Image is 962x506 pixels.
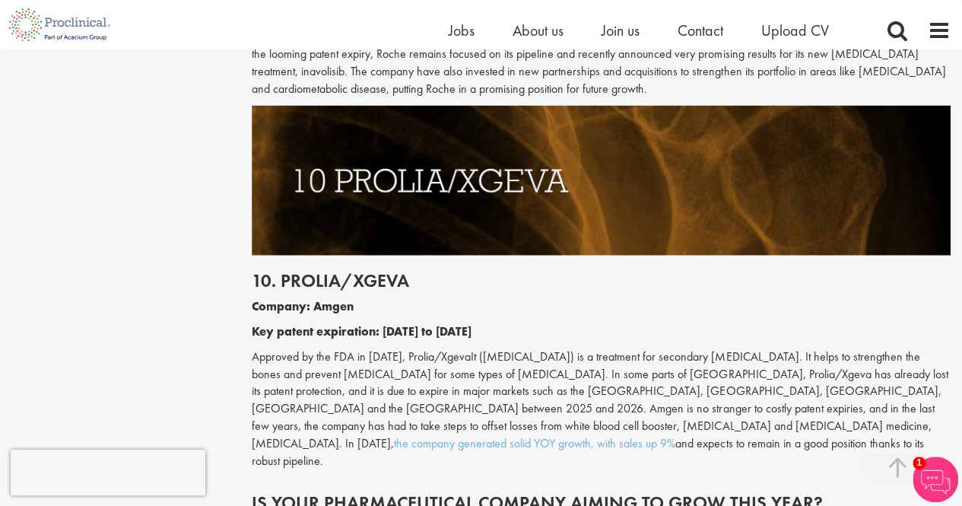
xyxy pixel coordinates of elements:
img: Drugs with patents due to expire Prolia/Xgeva [252,106,951,256]
img: Chatbot [913,457,958,502]
h2: 10. Prolia/Xgeva [252,271,951,291]
b: Key patent expiration: [DATE] to [DATE] [252,323,471,339]
iframe: reCAPTCHA [11,450,205,495]
a: Contact [678,21,723,40]
a: About us [513,21,564,40]
a: Jobs [449,21,475,40]
a: Upload CV [761,21,829,40]
p: In [DATE], , making it the company’s best-selling pharmaceutical product. With the looming patent... [252,29,951,98]
p: Approved by the FDA in [DATE], Prolia/XgevaIt ([MEDICAL_DATA]) is a treatment for secondary [MEDI... [252,348,951,470]
a: Join us [602,21,640,40]
b: Company: Amgen [252,298,354,314]
a: the company generated solid YOY growth, with sales up 9% [394,435,675,451]
span: 1 [913,457,925,469]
